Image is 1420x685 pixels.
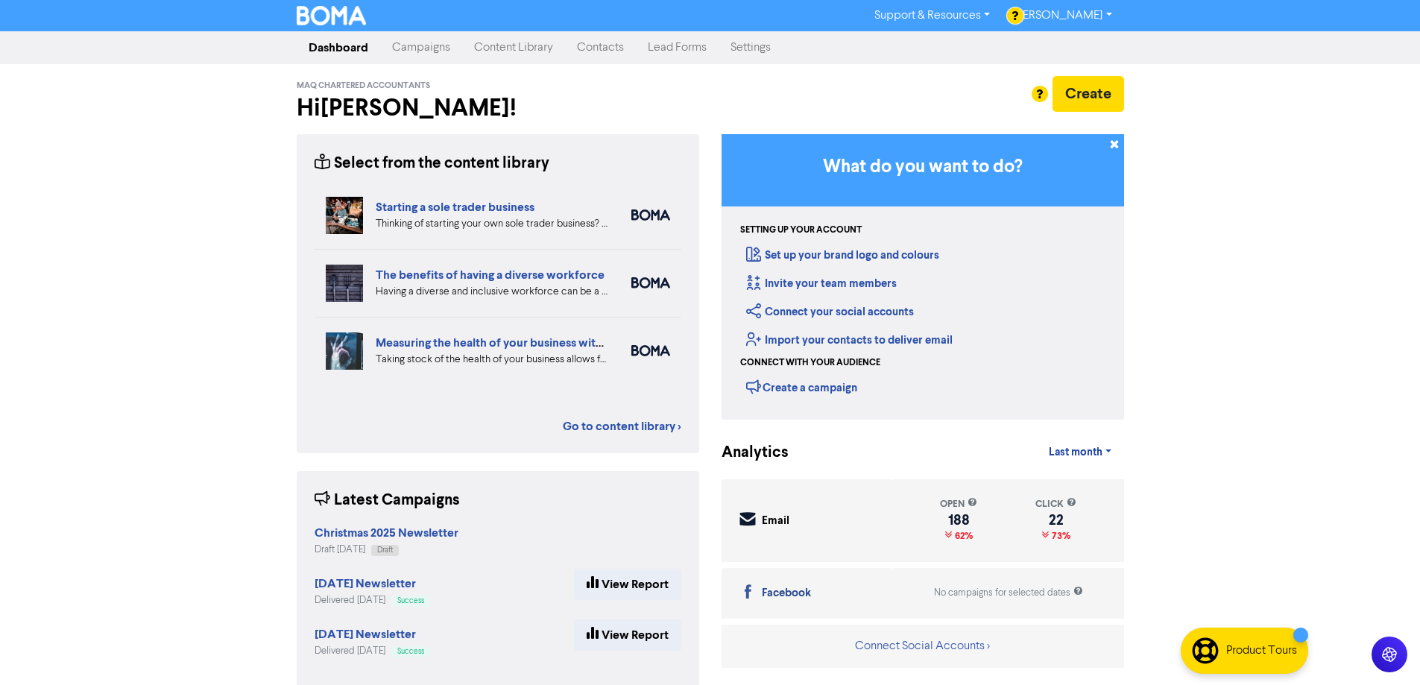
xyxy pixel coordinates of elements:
[862,4,1002,28] a: Support & Resources
[746,376,857,398] div: Create a campaign
[1049,446,1102,459] span: Last month
[376,335,683,350] a: Measuring the health of your business with ratio measures
[377,546,393,554] span: Draft
[940,514,977,526] div: 188
[315,629,416,641] a: [DATE] Newsletter
[315,489,460,512] div: Latest Campaigns
[854,637,991,656] button: Connect Social Accounts >
[744,157,1102,178] h3: What do you want to do?
[722,441,770,464] div: Analytics
[1053,76,1124,112] button: Create
[462,33,565,63] a: Content Library
[631,345,670,356] img: boma_accounting
[574,569,681,600] a: View Report
[315,627,416,642] strong: [DATE] Newsletter
[636,33,719,63] a: Lead Forms
[746,277,897,291] a: Invite your team members
[315,525,458,540] strong: Christmas 2025 Newsletter
[376,216,609,232] div: Thinking of starting your own sole trader business? The Sole Trader Toolkit from the Ministry of ...
[631,277,670,288] img: boma
[376,352,609,367] div: Taking stock of the health of your business allows for more effective planning, early warning abo...
[746,305,914,319] a: Connect your social accounts
[315,152,549,175] div: Select from the content library
[762,585,811,602] div: Facebook
[315,578,416,590] a: [DATE] Newsletter
[297,33,380,63] a: Dashboard
[563,417,681,435] a: Go to content library >
[565,33,636,63] a: Contacts
[1037,438,1123,467] a: Last month
[376,200,534,215] a: Starting a sole trader business
[952,530,973,542] span: 62%
[1035,514,1076,526] div: 22
[574,619,681,651] a: View Report
[297,6,367,25] img: BOMA Logo
[376,284,609,300] div: Having a diverse and inclusive workforce can be a major boost for your business. We list four of ...
[315,528,458,540] a: Christmas 2025 Newsletter
[631,209,670,221] img: boma
[397,648,424,655] span: Success
[762,513,789,530] div: Email
[315,644,430,658] div: Delivered [DATE]
[746,248,939,262] a: Set up your brand logo and colours
[380,33,462,63] a: Campaigns
[315,543,458,557] div: Draft [DATE]
[719,33,783,63] a: Settings
[1345,613,1420,685] iframe: Chat Widget
[315,576,416,591] strong: [DATE] Newsletter
[297,81,430,91] span: MAQ Chartered Accountants
[722,134,1124,420] div: Getting Started in BOMA
[740,224,862,237] div: Setting up your account
[315,593,430,607] div: Delivered [DATE]
[1002,4,1123,28] a: [PERSON_NAME]
[1049,530,1070,542] span: 73%
[746,333,953,347] a: Import your contacts to deliver email
[934,586,1083,600] div: No campaigns for selected dates
[940,497,977,511] div: open
[376,268,605,282] a: The benefits of having a diverse workforce
[397,597,424,604] span: Success
[740,356,880,370] div: Connect with your audience
[297,94,699,122] h2: Hi [PERSON_NAME] !
[1035,497,1076,511] div: click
